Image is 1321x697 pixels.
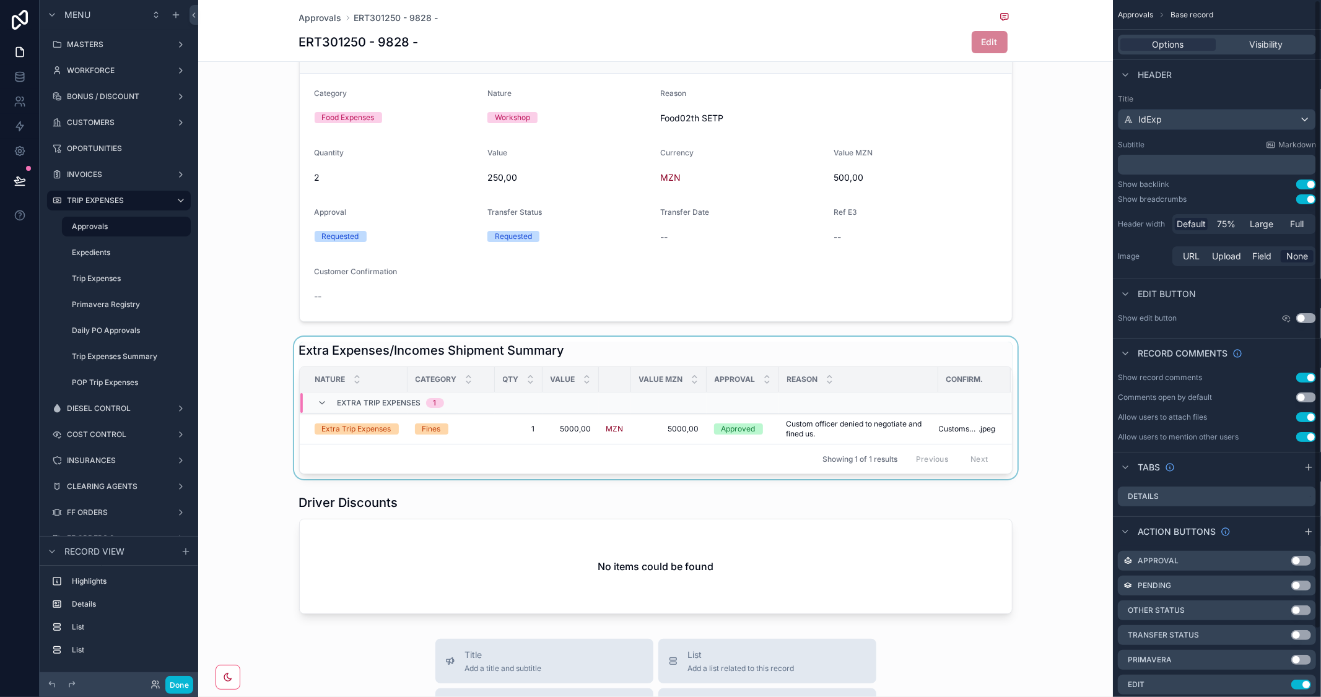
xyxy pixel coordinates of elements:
span: Approvals [1118,10,1153,20]
a: Primavera Registry [62,295,191,314]
div: Show backlink [1118,180,1169,189]
a: DIESEL CONTROL [47,399,191,418]
span: List [688,649,795,661]
label: Transfer Status [1128,630,1199,640]
label: COST CONTROL [67,430,171,439]
a: CLEARING AGENTS [47,477,191,496]
a: Trip Expenses Summary [62,347,191,366]
label: Primavera Registry [72,300,188,310]
label: POP Trip Expenses [72,378,188,387]
a: WORKFORCE [47,61,191,80]
label: Approvals [72,222,183,232]
span: ERT301250 - 9828 - [354,12,438,24]
div: 1 [434,398,437,408]
label: BONUS / DISCOUNT [67,92,171,102]
button: Done [165,676,193,694]
label: Show edit button [1118,313,1177,323]
span: Markdown [1278,140,1316,150]
label: Expedients [72,248,188,258]
span: Default [1177,218,1206,230]
span: Visibility [1249,38,1283,51]
span: Add a title and subtitle [465,664,542,673]
span: Menu [64,9,90,21]
label: MASTERS [67,40,171,50]
a: Markdown [1266,140,1316,150]
label: Subtitle [1118,140,1144,150]
a: MASTERS [47,35,191,54]
a: INVOICES [47,165,191,184]
span: Full [1291,218,1304,230]
span: Upload [1212,250,1241,262]
label: Pending [1138,581,1171,591]
label: Other Status [1128,605,1185,615]
label: List [72,622,186,632]
a: POP Trip Expenses [62,373,191,392]
label: Image [1118,251,1167,261]
a: Approvals [299,12,342,24]
a: COST CONTROL [47,425,191,444]
label: Details [1128,491,1159,501]
div: Comments open by default [1118,392,1212,402]
div: Show record comments [1118,373,1202,383]
label: INSURANCES [67,456,171,465]
div: Show breadcrumbs [1118,194,1187,204]
span: None [1286,250,1308,262]
a: TRIP EXPENSES [47,191,191,210]
button: ListAdd a list related to this record [658,639,876,683]
span: Category [416,374,457,384]
h1: ERT301250 - 9828 - [299,33,419,51]
a: OPORTUNITIES [47,139,191,158]
span: Options [1153,38,1184,51]
span: QTY [503,374,519,384]
label: OPORTUNITIES [67,144,188,154]
label: Header width [1118,219,1167,229]
label: DIESEL CONTROL [67,404,171,413]
label: Approval [1138,556,1179,566]
span: Large [1250,218,1274,230]
a: FF ORDERS 2 [47,529,191,548]
label: Primavera [1128,655,1172,665]
a: BONUS / DISCOUNT [47,87,191,106]
span: Approval [715,374,756,384]
span: Title [465,649,542,661]
label: INVOICES [67,170,171,180]
a: Expedients [62,243,191,262]
div: Allow users to attach files [1118,412,1207,422]
a: FF ORDERS [47,503,191,522]
label: Title [1118,94,1316,104]
label: CLEARING AGENTS [67,482,171,491]
label: Daily PO Approvals [72,326,188,336]
label: List [72,645,186,655]
label: FF ORDERS [67,508,171,517]
span: Header [1138,69,1172,81]
label: FF ORDERS 2 [67,534,171,543]
span: Value [551,374,575,384]
label: WORKFORCE [67,66,171,76]
span: Reason [787,374,818,384]
button: TitleAdd a title and subtitle [435,639,653,683]
div: Allow users to mention other users [1118,432,1239,442]
span: Extra Trip Expenses [338,398,421,408]
a: CUSTOMERS [47,113,191,132]
span: IdExp [1138,113,1162,126]
span: Field [1252,250,1271,262]
label: Trip Expenses [72,274,188,284]
span: Record view [64,545,124,558]
a: Daily PO Approvals [62,321,191,340]
span: Confirm. [946,374,983,384]
label: Highlights [72,576,186,586]
label: Trip Expenses Summary [72,352,188,361]
span: Showing 1 of 1 results [822,454,897,464]
span: 75% [1218,218,1236,230]
div: scrollable content [1118,155,1316,175]
a: Trip Expenses [62,269,191,288]
span: Tabs [1138,461,1160,474]
span: Value MZN [639,374,683,384]
span: Action buttons [1138,526,1216,538]
a: Approvals [62,217,191,236]
span: Record comments [1138,347,1227,360]
a: INSURANCES [47,451,191,470]
label: Details [72,599,186,609]
span: Base record [1171,10,1213,20]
